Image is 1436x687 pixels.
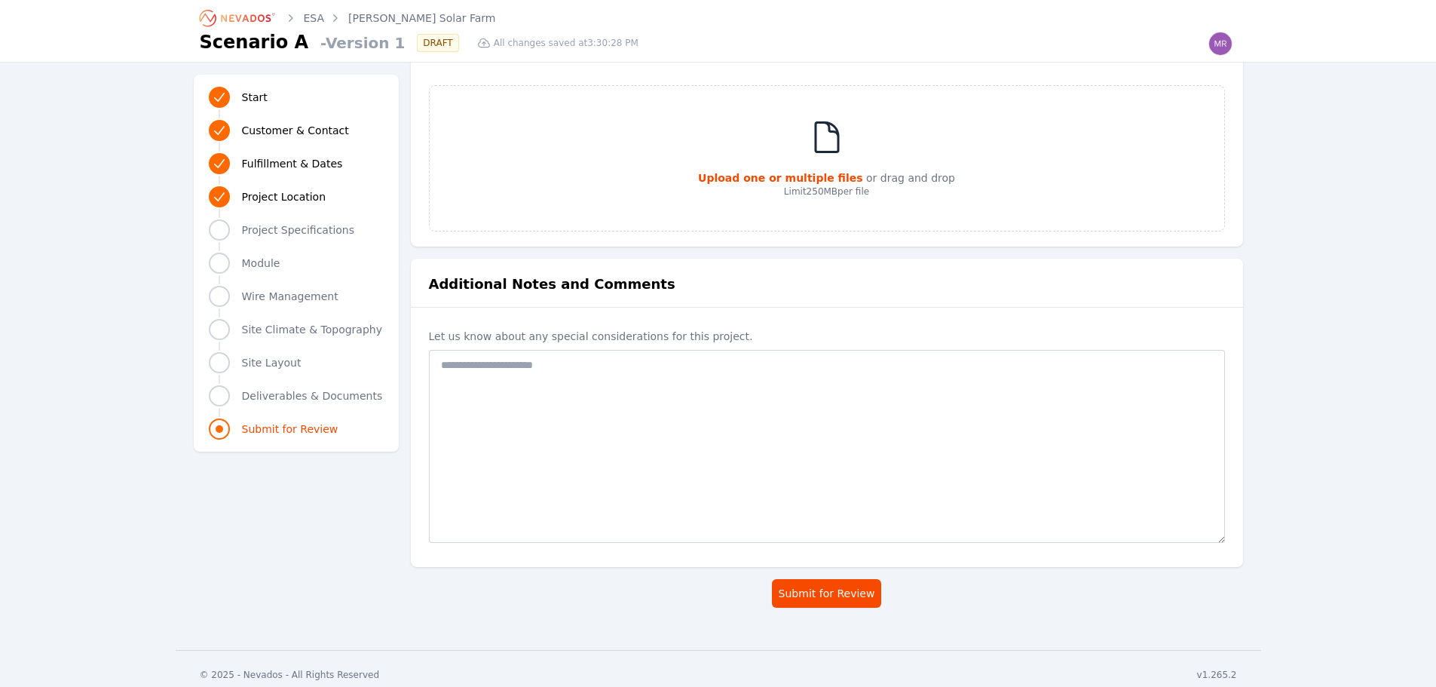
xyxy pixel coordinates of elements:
div: Upload one or multiple files or drag and dropLimit250MBper file [429,85,1225,232]
span: Wire Management [242,289,338,304]
span: Customer & Contact [242,123,349,138]
button: Submit for Review [772,579,882,608]
span: Site Climate & Topography [242,322,382,337]
span: Submit for Review [242,422,338,437]
nav: Progress [209,84,384,443]
span: Project Specifications [242,222,355,238]
nav: Breadcrumb [200,6,496,30]
span: All changes saved at 3:30:28 PM [494,37,638,49]
div: v1.265.2 [1197,669,1237,681]
a: ESA [304,11,325,26]
p: Limit 250MB per file [698,186,955,198]
span: - Version 1 [314,32,405,54]
strong: Upload one or multiple files [698,172,863,184]
span: Start [242,90,268,105]
a: [PERSON_NAME] Solar Farm [348,11,495,26]
span: Fulfillment & Dates [242,156,343,171]
div: DRAFT [417,34,458,52]
span: Module [242,256,280,271]
span: Project Location [242,189,326,204]
h1: Scenario A [200,30,309,54]
h2: Additional Notes and Comments [429,274,675,295]
label: Let us know about any special considerations for this project. [429,329,1225,344]
span: Site Layout [242,355,302,370]
img: mruston@esa-solar.com [1208,32,1232,56]
span: Deliverables & Documents [242,388,383,403]
p: or drag and drop [698,170,955,186]
div: © 2025 - Nevados - All Rights Reserved [200,669,380,681]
